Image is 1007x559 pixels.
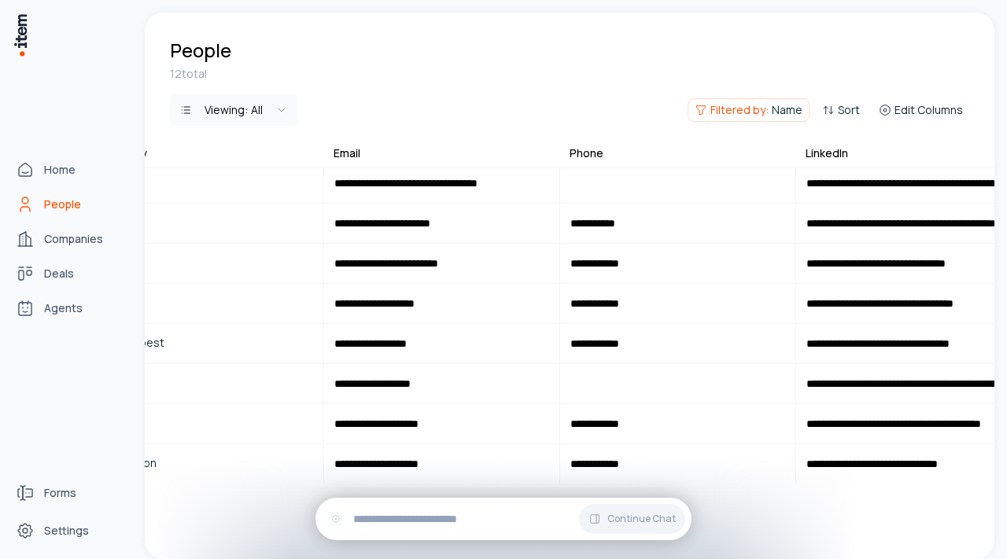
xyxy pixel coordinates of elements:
a: Companies [9,223,129,255]
a: Playstation [89,445,323,483]
span: Home [44,162,76,178]
span: Filtered by: [710,102,769,118]
a: Nubank [89,285,323,322]
span: Deals [44,266,74,281]
span: Nubank [98,294,313,311]
span: Deloitte [98,374,313,392]
a: Prêmio Ibest [89,325,323,362]
a: Deals [9,258,129,289]
div: LinkedIn [806,145,848,161]
div: Viewing: [205,102,263,118]
span: Continue Chat [607,513,676,525]
a: Agents [9,292,129,324]
button: Continue Chat [579,504,685,534]
span: Agents [44,300,83,316]
h1: People [170,38,231,63]
a: Nubank [89,245,323,282]
div: Email [334,145,360,161]
span: Playstation [98,454,313,472]
span: Amazon [98,414,313,432]
button: Edit Columns [872,99,969,121]
span: Prêmio Ibest [98,334,313,351]
a: Amazon [89,405,323,443]
div: Continue Chat [315,498,692,540]
span: Companies [44,231,103,247]
span: Forms [44,485,76,501]
a: People [9,189,129,220]
img: Item Brain Logo [13,13,28,57]
a: Forms [9,477,129,509]
span: Nubank [98,254,313,271]
button: Filtered by:Name [688,98,810,122]
div: Phone [570,145,603,161]
span: Edit Columns [894,102,963,118]
span: Name [772,102,802,118]
a: Home [9,154,129,186]
span: People [44,197,81,212]
span: C6 Bank [98,214,313,231]
span: Nubank [98,174,313,191]
a: C6 Bank [89,204,323,242]
div: 12 total [170,66,969,82]
a: Deloitte [89,365,323,403]
span: Settings [44,523,89,539]
button: Sort [816,99,866,121]
span: Sort [838,102,860,118]
a: Nubank [89,164,323,202]
a: Settings [9,515,129,546]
